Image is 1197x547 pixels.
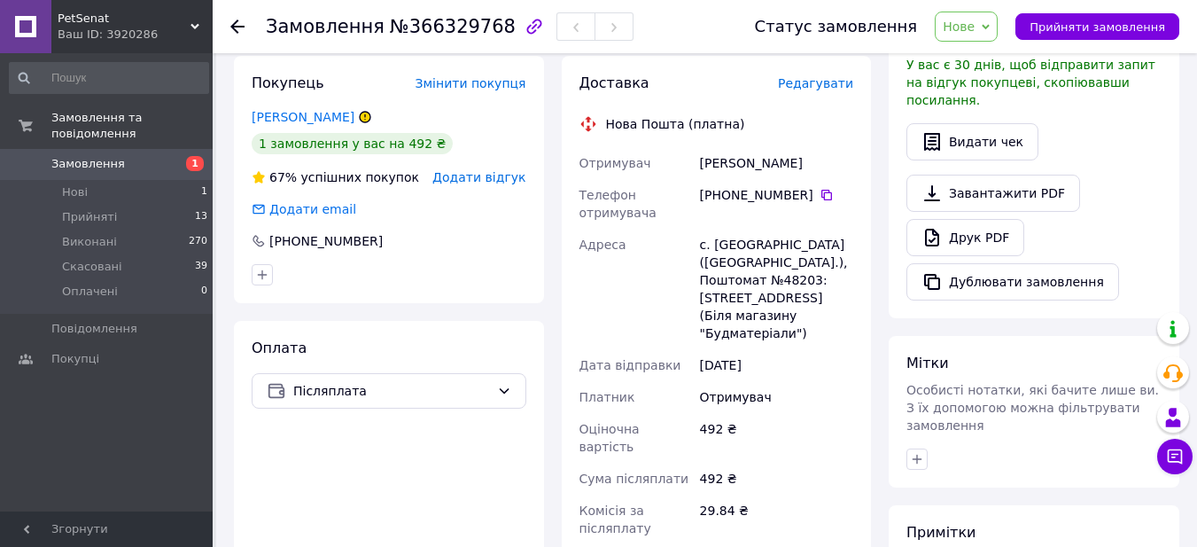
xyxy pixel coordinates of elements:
input: Пошук [9,62,209,94]
span: У вас є 30 днів, щоб відправити запит на відгук покупцеві, скопіювавши посилання. [906,58,1155,107]
a: Завантажити PDF [906,175,1080,212]
span: Отримувач [579,156,651,170]
button: Чат з покупцем [1157,439,1193,474]
span: Дата відправки [579,358,681,372]
span: Мітки [906,355,949,371]
span: 270 [189,234,207,250]
div: Отримувач [696,381,857,413]
span: 1 [186,156,204,171]
span: 0 [201,284,207,300]
span: Прийняти замовлення [1030,20,1165,34]
div: Додати email [250,200,358,218]
span: Прийняті [62,209,117,225]
span: Покупці [51,351,99,367]
span: PetSenat [58,11,190,27]
a: [PERSON_NAME] [252,110,354,124]
span: 1 [201,184,207,200]
span: Покупець [252,74,324,91]
span: Нові [62,184,88,200]
span: Додати відгук [432,170,525,184]
span: Комісія за післяплату [579,504,651,535]
span: Редагувати [778,76,853,90]
span: Доставка [579,74,649,91]
div: 29.84 ₴ [696,495,857,544]
div: [PHONE_NUMBER] [268,232,385,250]
a: Друк PDF [906,219,1024,256]
span: 67% [269,170,297,184]
div: 1 замовлення у вас на 492 ₴ [252,133,453,154]
div: [DATE] [696,349,857,381]
span: Замовлення [266,16,385,37]
div: Статус замовлення [755,18,918,35]
button: Прийняти замовлення [1015,13,1179,40]
span: Замовлення [51,156,125,172]
span: Телефон отримувача [579,188,657,220]
div: 492 ₴ [696,413,857,463]
span: Виконані [62,234,117,250]
div: Повернутися назад [230,18,245,35]
span: Примітки [906,524,975,541]
button: Видати чек [906,123,1038,160]
div: [PERSON_NAME] [696,147,857,179]
span: Оплачені [62,284,118,300]
span: Змінити покупця [416,76,526,90]
span: Повідомлення [51,321,137,337]
div: [PHONE_NUMBER] [700,186,853,204]
span: Нове [943,20,975,34]
div: успішних покупок [252,168,419,186]
span: Платник [579,390,635,404]
span: 39 [195,259,207,275]
span: Адреса [579,238,626,252]
div: Ваш ID: 3920286 [58,27,213,43]
span: Особисті нотатки, які бачите лише ви. З їх допомогою можна фільтрувати замовлення [906,383,1159,433]
span: 13 [195,209,207,225]
span: №366329768 [390,16,516,37]
span: Оплата [252,340,307,356]
span: Сума післяплати [579,472,689,486]
span: Скасовані [62,259,122,275]
span: Замовлення та повідомлення [51,110,213,142]
span: Післяплата [293,381,490,401]
div: Нова Пошта (платна) [602,115,750,133]
button: Дублювати замовлення [906,263,1119,301]
div: 492 ₴ [696,463,857,495]
div: с. [GEOGRAPHIC_DATA] ([GEOGRAPHIC_DATA].), Поштомат №48203: [STREET_ADDRESS] (Біля магазину "Будм... [696,229,857,349]
span: Оціночна вартість [579,422,640,454]
div: Додати email [268,200,358,218]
